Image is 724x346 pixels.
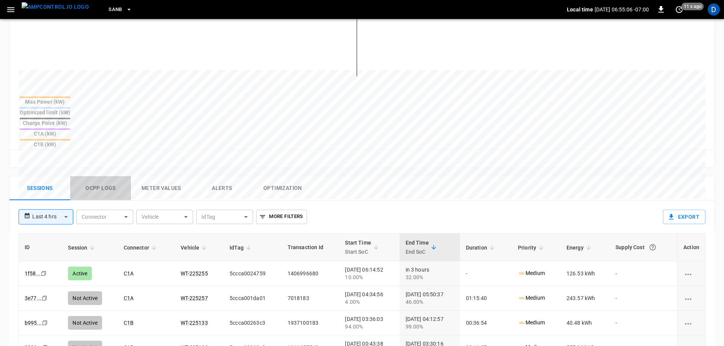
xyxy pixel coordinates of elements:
[68,243,97,252] span: Session
[518,319,545,327] p: Medium
[615,240,671,254] div: Supply Cost
[609,311,677,335] td: -
[181,320,208,326] a: WT-225133
[345,238,371,256] div: Start Time
[682,3,704,10] span: 11 s ago
[230,243,253,252] span: IdTag
[677,234,705,261] th: Action
[70,176,131,201] button: Ocpp logs
[646,240,659,254] button: The cost of your charging session based on your supply rates
[32,210,73,224] div: Last 4 hrs
[518,243,546,252] span: Priority
[663,210,705,224] button: Export
[460,311,512,335] td: 00:36:54
[345,247,371,256] p: Start SoC
[22,2,89,12] img: ampcontrol.io logo
[560,311,609,335] td: 40.48 kWh
[105,2,135,17] button: SanB
[181,243,209,252] span: Vehicle
[9,176,70,201] button: Sessions
[683,319,699,327] div: charging session options
[406,238,439,256] span: End TimeEnd SoC
[466,243,497,252] span: Duration
[406,247,429,256] p: End SoC
[68,316,102,330] div: Not Active
[345,238,381,256] span: Start TimeStart SoC
[252,176,313,201] button: Optimization
[406,238,429,256] div: End Time
[567,6,593,13] p: Local time
[109,5,122,14] span: SanB
[683,294,699,302] div: charging session options
[673,3,685,16] button: set refresh interval
[223,311,282,335] td: 5ccca00263c3
[345,315,393,330] div: [DATE] 03:36:03
[683,270,699,277] div: charging session options
[282,234,339,261] th: Transaction Id
[41,319,49,327] div: copy
[406,315,454,330] div: [DATE] 04:12:57
[406,323,454,330] div: 99.00%
[131,176,192,201] button: Meter Values
[567,243,593,252] span: Energy
[19,234,62,261] th: ID
[124,243,159,252] span: Connector
[345,323,393,330] div: 94.00%
[124,320,134,326] a: C1B
[282,311,339,335] td: 1937100183
[256,210,307,224] button: More Filters
[595,6,649,13] p: [DATE] 06:55:06 -07:00
[708,3,720,16] div: profile-icon
[192,176,252,201] button: Alerts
